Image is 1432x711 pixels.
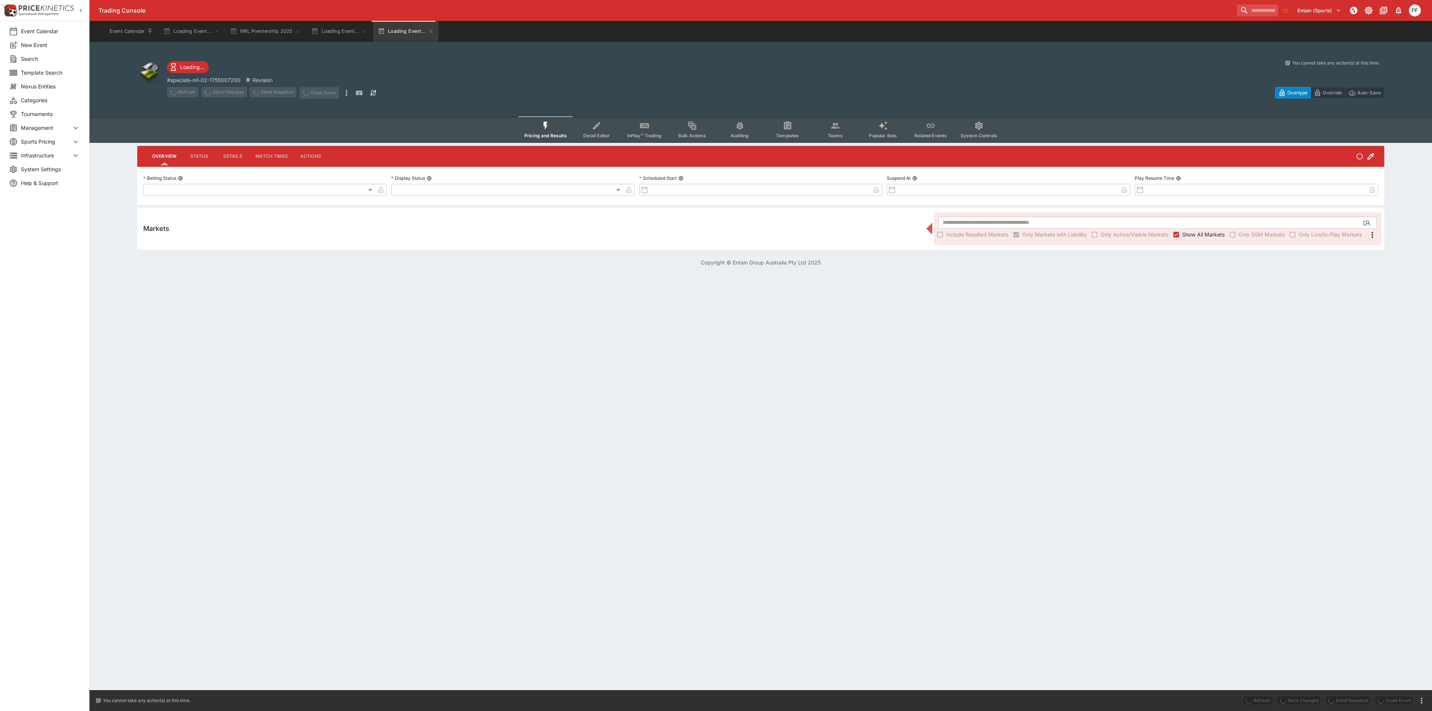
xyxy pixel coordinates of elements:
span: Infrastructure [21,151,71,159]
button: Loading Event... [307,21,372,42]
span: System Controls [961,133,997,138]
button: Auto-Save [1345,87,1384,98]
div: Peter Fairgrieve [1409,4,1421,16]
span: Auditing [731,133,749,138]
button: NOT Connected to PK [1347,4,1360,17]
span: New Event [21,41,80,49]
span: Management [21,124,71,132]
button: Overtype [1275,87,1311,98]
p: Scheduled Start [639,175,677,181]
span: Show All Markets [1182,231,1225,238]
button: No Bookmarks [1279,4,1291,16]
p: You cannot take any action(s) at this time. [1292,60,1380,66]
span: Detail Editor [583,133,610,138]
img: PriceKinetics [19,5,74,11]
button: more [342,87,351,99]
button: Peter Fairgrieve [1407,2,1423,19]
span: Event Calendar [21,27,80,35]
button: Betting Status [178,176,183,181]
span: Pricing and Results [524,133,567,138]
div: Start From [1275,87,1384,98]
button: Loading Event... [373,21,439,42]
button: more [1417,696,1426,705]
p: Display Status [391,175,425,181]
p: Play Resume Time [1135,175,1174,181]
button: Details [216,147,249,165]
span: Categories [21,96,80,104]
span: Nexus Entities [21,82,80,90]
button: Override [1310,87,1345,98]
span: Template Search [21,69,80,76]
p: Overtype [1287,89,1307,97]
button: Suspend At [912,176,917,181]
p: Suspend At [887,175,911,181]
p: Copyright © Entain Group Australia Pty Ltd 2025 [89,259,1432,266]
img: other.png [137,60,161,84]
p: Revision [252,76,273,84]
button: Scheduled Start [678,176,684,181]
span: Help & Support [21,179,80,187]
h5: Markets [143,224,169,233]
button: Documentation [1377,4,1390,17]
span: Include Resulted Markets [946,231,1008,238]
span: System Settings [21,165,80,173]
span: Only Markets with Liability [1022,231,1087,238]
p: Loading... [180,63,204,71]
span: Teams [828,133,843,138]
p: You cannot take any action(s) at this time. [103,697,191,704]
button: Event Calendar [105,21,157,42]
span: InPlay™ Trading [627,133,662,138]
span: Search [21,55,80,63]
span: Tournaments [21,110,80,118]
button: NRL Premiership 2025 [226,21,305,42]
p: Override [1323,89,1342,97]
span: Only Live/In-Play Markets [1298,231,1362,238]
button: Select Tenant [1293,4,1345,16]
span: Bulk Actions [678,133,706,138]
input: search [1237,4,1278,16]
button: Notifications [1392,4,1405,17]
img: Sportsbook Management [19,12,59,16]
button: Status [182,147,216,165]
span: Templates [776,133,799,138]
img: PriceKinetics Logo [2,3,17,18]
div: Event type filters [518,116,1003,143]
p: Copy To Clipboard [167,76,241,84]
button: Toggle light/dark mode [1362,4,1375,17]
button: Actions [294,147,327,165]
button: Loading Event... [159,21,224,42]
button: Display Status [427,176,432,181]
span: Only SGM Markets [1238,231,1285,238]
span: Only Active/Visible Markets [1100,231,1168,238]
p: Betting Status [143,175,176,181]
div: Trading Console [98,7,1234,15]
span: Popular Bets [869,133,897,138]
p: Auto-Save [1357,89,1381,97]
span: Sports Pricing [21,138,71,145]
span: Related Events [914,133,947,138]
button: Match Times [249,147,294,165]
button: Overview [146,147,182,165]
button: Play Resume Time [1176,176,1181,181]
button: Open [1360,216,1373,229]
svg: More [1368,231,1377,239]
